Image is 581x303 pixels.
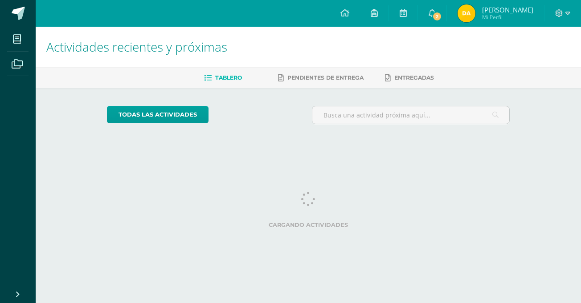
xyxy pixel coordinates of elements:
[312,106,510,124] input: Busca una actividad próxima aquí...
[385,71,434,85] a: Entregadas
[215,74,242,81] span: Tablero
[287,74,364,81] span: Pendientes de entrega
[458,4,475,22] img: 063a247f9dba1356803a81d8545e99ce.png
[204,71,242,85] a: Tablero
[107,106,209,123] a: todas las Actividades
[394,74,434,81] span: Entregadas
[482,5,533,14] span: [PERSON_NAME]
[278,71,364,85] a: Pendientes de entrega
[46,38,227,55] span: Actividades recientes y próximas
[107,222,510,228] label: Cargando actividades
[432,12,442,21] span: 2
[482,13,533,21] span: Mi Perfil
